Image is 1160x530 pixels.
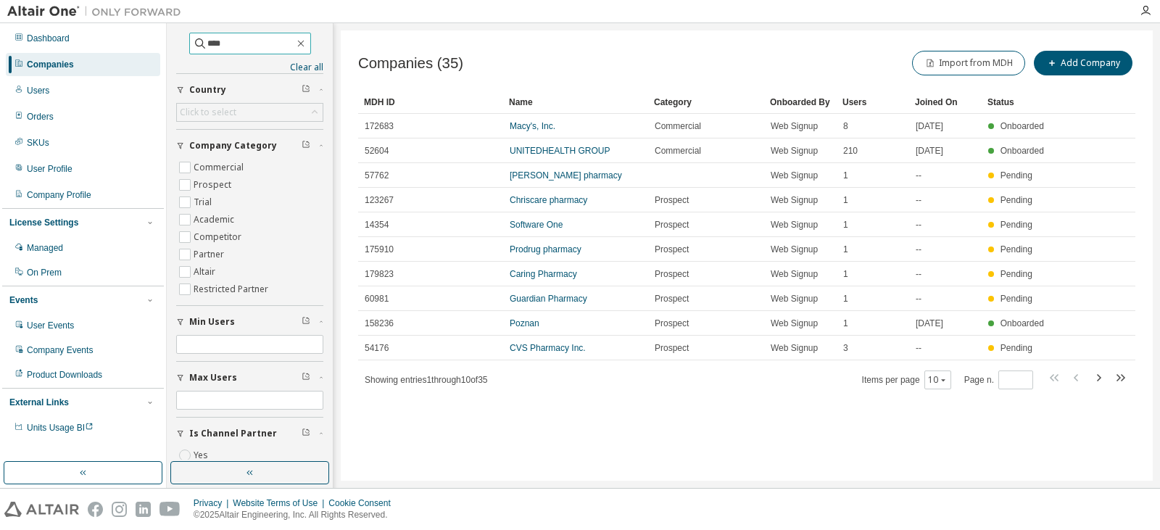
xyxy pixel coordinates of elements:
[843,170,848,181] span: 1
[302,428,310,439] span: Clear filter
[194,194,215,211] label: Trial
[1000,121,1044,131] span: Onboarded
[655,244,689,255] span: Prospect
[916,342,921,354] span: --
[510,146,610,156] a: UNITEDHEALTH GROUP
[27,111,54,123] div: Orders
[654,91,758,114] div: Category
[365,268,394,280] span: 179823
[189,428,277,439] span: Is Channel Partner
[771,194,818,206] span: Web Signup
[771,219,818,231] span: Web Signup
[27,137,49,149] div: SKUs
[302,140,310,152] span: Clear filter
[912,51,1025,75] button: Import from MDH
[176,62,323,73] a: Clear all
[510,294,587,304] a: Guardian Pharmacy
[7,4,188,19] img: Altair One
[365,194,394,206] span: 123267
[655,194,689,206] span: Prospect
[365,375,488,385] span: Showing entries 1 through 10 of 35
[916,268,921,280] span: --
[1000,343,1032,353] span: Pending
[655,120,701,132] span: Commercial
[1000,244,1032,254] span: Pending
[194,281,271,298] label: Restricted Partner
[27,189,91,201] div: Company Profile
[180,107,236,118] div: Click to select
[194,228,244,246] label: Competitor
[194,447,211,464] label: Yes
[9,294,38,306] div: Events
[655,145,701,157] span: Commercial
[302,84,310,96] span: Clear filter
[302,316,310,328] span: Clear filter
[365,342,389,354] span: 54176
[194,211,237,228] label: Academic
[509,91,642,114] div: Name
[771,318,818,329] span: Web Signup
[27,320,74,331] div: User Events
[365,293,389,305] span: 60981
[365,219,389,231] span: 14354
[136,502,151,517] img: linkedin.svg
[194,509,399,521] p: © 2025 Altair Engineering, Inc. All Rights Reserved.
[194,159,246,176] label: Commercial
[159,502,181,517] img: youtube.svg
[194,246,227,263] label: Partner
[862,370,951,389] span: Items per page
[987,91,1048,114] div: Status
[771,170,818,181] span: Web Signup
[1000,220,1032,230] span: Pending
[842,91,903,114] div: Users
[177,104,323,121] div: Click to select
[88,502,103,517] img: facebook.svg
[176,362,323,394] button: Max Users
[1000,146,1044,156] span: Onboarded
[843,145,858,157] span: 210
[189,372,237,384] span: Max Users
[771,268,818,280] span: Web Signup
[915,91,976,114] div: Joined On
[843,244,848,255] span: 1
[365,244,394,255] span: 175910
[27,423,94,433] span: Units Usage BI
[176,74,323,106] button: Country
[843,120,848,132] span: 8
[1034,51,1132,75] button: Add Company
[510,244,581,254] a: Prodrug pharmacy
[771,293,818,305] span: Web Signup
[233,497,328,509] div: Website Terms of Use
[189,84,226,96] span: Country
[194,263,218,281] label: Altair
[843,268,848,280] span: 1
[27,163,72,175] div: User Profile
[916,244,921,255] span: --
[9,217,78,228] div: License Settings
[27,85,49,96] div: Users
[510,220,563,230] a: Software One
[194,176,234,194] label: Prospect
[655,318,689,329] span: Prospect
[365,170,389,181] span: 57762
[916,318,943,329] span: [DATE]
[770,91,831,114] div: Onboarded By
[771,145,818,157] span: Web Signup
[365,145,389,157] span: 52604
[843,318,848,329] span: 1
[916,194,921,206] span: --
[27,33,70,44] div: Dashboard
[655,268,689,280] span: Prospect
[1000,170,1032,181] span: Pending
[916,293,921,305] span: --
[27,59,74,70] div: Companies
[843,342,848,354] span: 3
[27,242,63,254] div: Managed
[928,374,948,386] button: 10
[655,293,689,305] span: Prospect
[112,502,127,517] img: instagram.svg
[4,502,79,517] img: altair_logo.svg
[176,418,323,450] button: Is Channel Partner
[655,219,689,231] span: Prospect
[194,497,233,509] div: Privacy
